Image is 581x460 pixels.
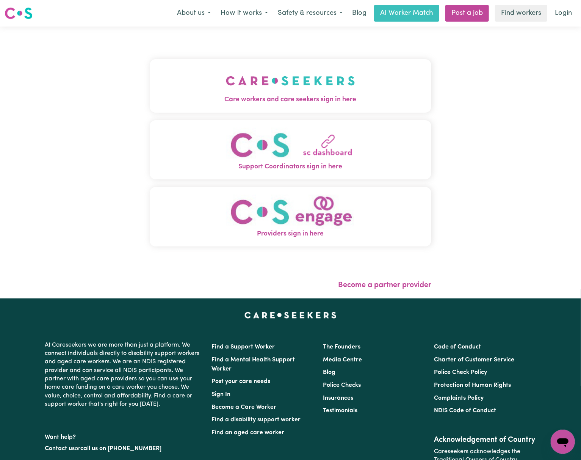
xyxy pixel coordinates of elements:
[45,446,75,452] a: Contact us
[434,382,511,388] a: Protection of Human Rights
[445,5,489,22] a: Post a job
[45,441,203,456] p: or
[150,187,431,246] button: Providers sign in here
[244,312,337,318] a: Careseekers home page
[323,408,357,414] a: Testimonials
[434,435,536,444] h2: Acknowledgement of Country
[150,59,431,112] button: Care workers and care seekers sign in here
[434,344,481,350] a: Code of Conduct
[323,357,362,363] a: Media Centre
[323,369,335,375] a: Blog
[434,369,487,375] a: Police Check Policy
[45,338,203,412] p: At Careseekers we are more than just a platform. We connect individuals directly to disability su...
[5,6,33,20] img: Careseekers logo
[434,408,496,414] a: NDIS Code of Conduct
[45,430,203,441] p: Want help?
[323,382,361,388] a: Police Checks
[172,5,216,21] button: About us
[150,162,431,172] span: Support Coordinators sign in here
[212,378,271,385] a: Post your care needs
[150,229,431,239] span: Providers sign in here
[150,120,431,180] button: Support Coordinators sign in here
[434,357,514,363] a: Charter of Customer Service
[212,357,295,372] a: Find a Mental Health Support Worker
[150,95,431,105] span: Care workers and care seekers sign in here
[212,391,231,397] a: Sign In
[323,344,360,350] a: The Founders
[323,395,353,401] a: Insurances
[81,446,162,452] a: call us on [PHONE_NUMBER]
[374,5,439,22] a: AI Worker Match
[550,5,576,22] a: Login
[212,344,275,350] a: Find a Support Worker
[551,430,575,454] iframe: Button to launch messaging window
[212,417,301,423] a: Find a disability support worker
[212,404,277,410] a: Become a Care Worker
[5,5,33,22] a: Careseekers logo
[212,430,285,436] a: Find an aged care worker
[338,281,431,289] a: Become a partner provider
[216,5,273,21] button: How it works
[434,395,484,401] a: Complaints Policy
[348,5,371,22] a: Blog
[273,5,348,21] button: Safety & resources
[495,5,547,22] a: Find workers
